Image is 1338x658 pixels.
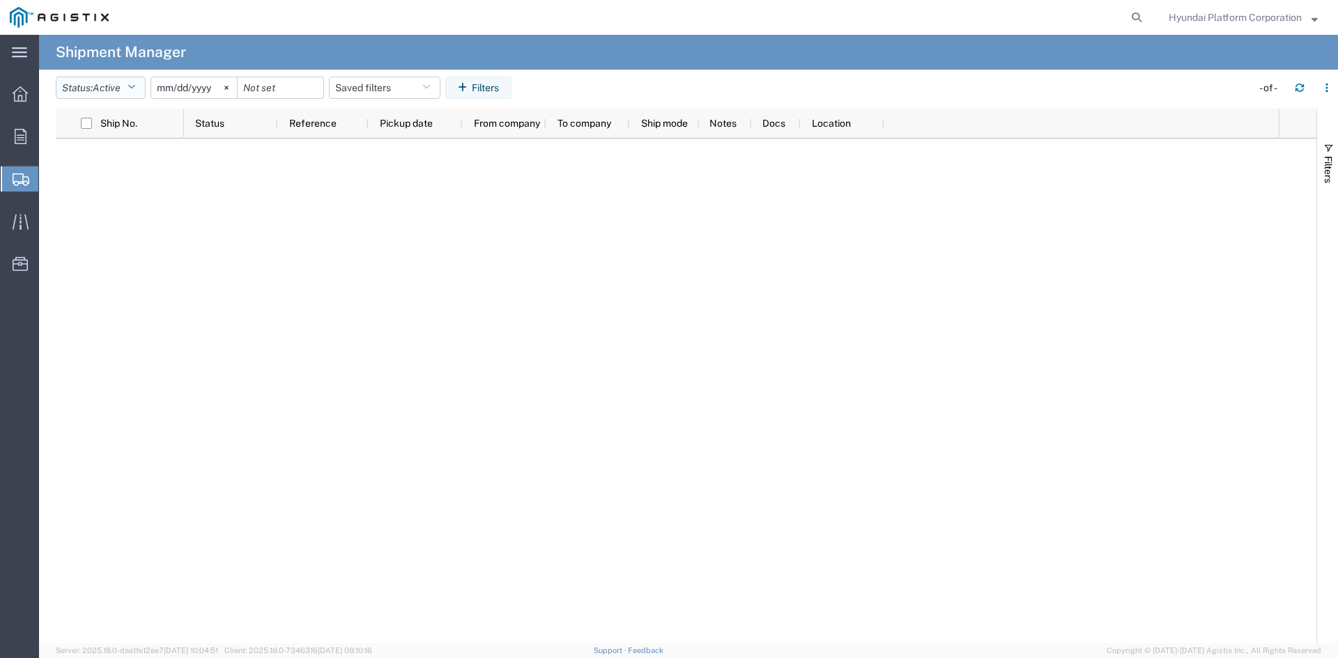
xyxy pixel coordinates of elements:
div: - of - [1259,81,1284,95]
h4: Shipment Manager [56,35,186,70]
span: Filters [1323,156,1334,183]
span: Hyundai Platform Corporation [1169,10,1302,25]
span: Status [195,118,224,129]
span: Ship No. [100,118,137,129]
span: Notes [709,118,737,129]
span: From company [474,118,540,129]
input: Not set [238,77,323,98]
img: logo [10,7,109,28]
span: Copyright © [DATE]-[DATE] Agistix Inc., All Rights Reserved [1107,645,1321,657]
span: Docs [762,118,785,129]
span: To company [557,118,611,129]
span: [DATE] 10:04:51 [164,646,218,655]
span: Client: 2025.18.0-7346316 [224,646,372,655]
button: Filters [445,77,512,99]
span: Ship mode [641,118,688,129]
span: Active [93,82,121,93]
button: Status:Active [56,77,146,99]
button: Saved filters [329,77,440,99]
button: Hyundai Platform Corporation [1168,9,1318,26]
span: [DATE] 08:10:16 [318,646,372,655]
span: Server: 2025.18.0-daa1fe12ee7 [56,646,218,655]
input: Not set [151,77,237,98]
span: Location [812,118,851,129]
a: Feedback [628,646,663,655]
span: Reference [289,118,337,129]
a: Support [594,646,629,655]
span: Pickup date [380,118,433,129]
